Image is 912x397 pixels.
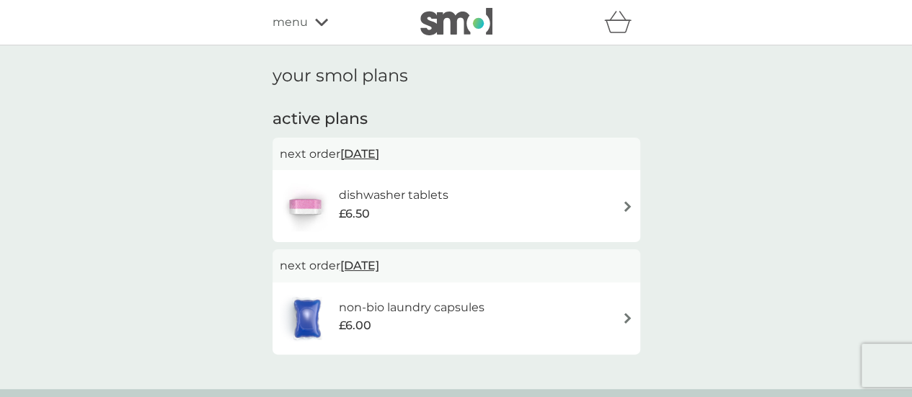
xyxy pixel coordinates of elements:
img: arrow right [622,201,633,212]
h6: non-bio laundry capsules [338,298,484,317]
div: basket [604,8,640,37]
img: smol [420,8,492,35]
h1: your smol plans [273,66,640,86]
span: £6.00 [338,316,371,335]
p: next order [280,257,633,275]
h2: active plans [273,108,640,130]
h6: dishwasher tablets [338,186,448,205]
p: next order [280,145,633,164]
span: [DATE] [340,251,379,280]
span: [DATE] [340,140,379,168]
img: dishwasher tablets [280,181,330,231]
img: arrow right [622,313,633,324]
img: non-bio laundry capsules [280,293,335,344]
span: menu [273,13,308,32]
span: £6.50 [338,205,369,223]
